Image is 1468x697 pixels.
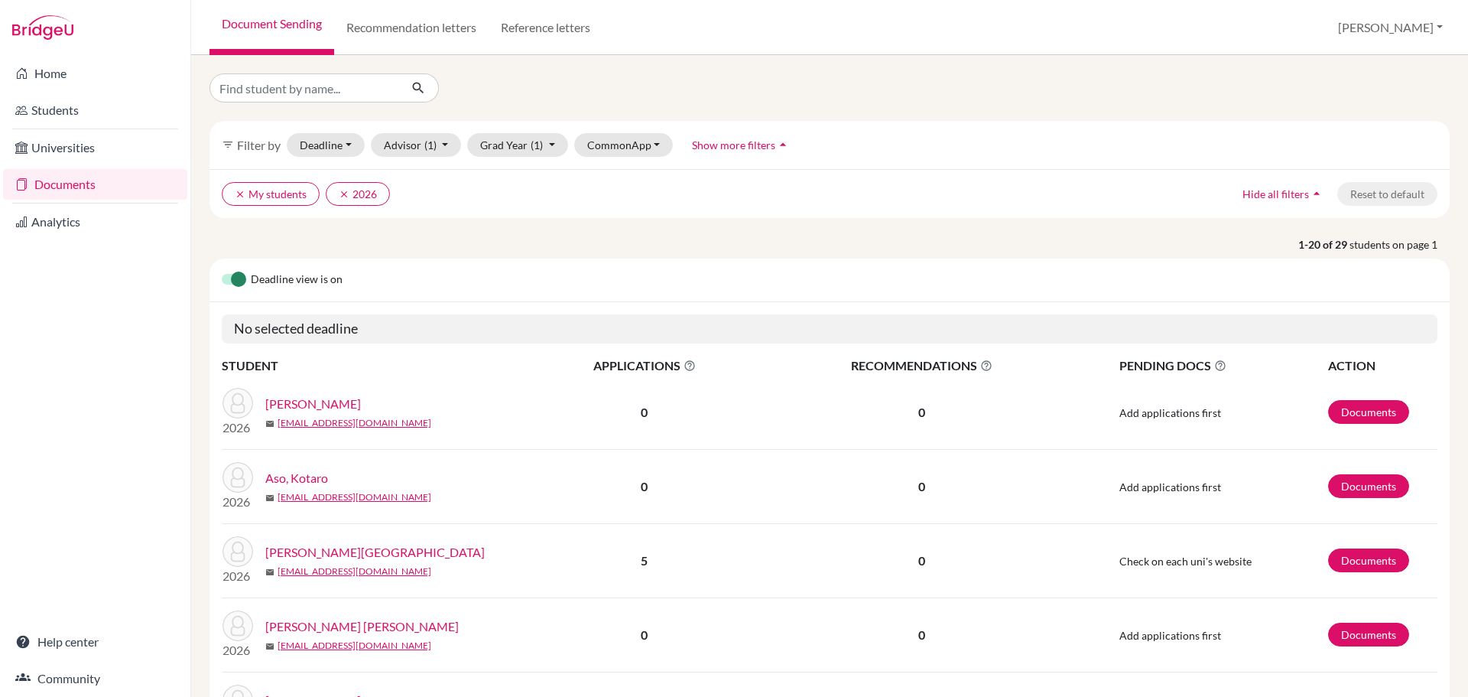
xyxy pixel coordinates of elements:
img: Cole Weien, Jeremy [222,611,253,641]
p: 2026 [222,419,253,437]
p: 2026 [222,493,253,511]
p: 0 [762,477,1082,496]
span: Check on each uni's website [1119,555,1252,568]
span: Show more filters [692,138,775,151]
img: Chen, Bingzhen [222,536,253,567]
i: filter_list [222,138,234,151]
a: [EMAIL_ADDRESS][DOMAIN_NAME] [278,565,431,578]
b: 0 [641,479,648,493]
span: (1) [424,138,437,151]
button: clear2026 [326,182,390,206]
img: Bridge-U [12,15,73,40]
i: clear [235,189,245,200]
a: Documents [1328,549,1409,572]
button: [PERSON_NAME] [1331,13,1450,42]
span: students on page 1 [1349,236,1450,252]
a: [PERSON_NAME] [265,395,361,413]
span: mail [265,493,274,503]
img: Aso, Kotaro [222,462,253,493]
a: Help center [3,627,187,657]
h5: No selected deadline [222,314,1437,344]
span: mail [265,568,274,577]
button: Advisor(1) [371,133,462,157]
a: Analytics [3,207,187,237]
span: mail [265,642,274,651]
span: Add applications first [1119,480,1221,493]
span: APPLICATIONS [528,357,761,375]
button: clearMy students [222,182,320,206]
a: Community [3,663,187,694]
span: PENDING DOCS [1119,357,1327,375]
span: Deadline view is on [251,271,343,289]
p: 0 [762,552,1082,570]
a: Aso, Kotaro [265,469,328,487]
th: STUDENT [222,356,528,376]
i: arrow_drop_up [1309,186,1324,201]
button: CommonApp [574,133,674,157]
p: 2026 [222,641,253,660]
button: Show more filtersarrow_drop_up [679,133,804,157]
a: Universities [3,132,187,163]
i: clear [339,189,349,200]
button: Hide all filtersarrow_drop_up [1229,182,1337,206]
input: Find student by name... [209,73,399,103]
a: Documents [1328,474,1409,498]
a: [EMAIL_ADDRESS][DOMAIN_NAME] [278,490,431,504]
button: Reset to default [1337,182,1437,206]
a: Home [3,58,187,89]
img: Akiyama, Shogo [222,388,253,419]
a: Students [3,95,187,125]
p: 2026 [222,567,253,585]
span: Filter by [237,138,281,152]
span: Hide all filters [1242,187,1309,200]
a: Documents [1328,623,1409,647]
a: [EMAIL_ADDRESS][DOMAIN_NAME] [278,639,431,653]
b: 5 [641,553,648,568]
th: ACTION [1327,356,1437,376]
a: Documents [3,169,187,200]
a: [EMAIL_ADDRESS][DOMAIN_NAME] [278,416,431,430]
p: 0 [762,626,1082,644]
button: Deadline [287,133,365,157]
i: arrow_drop_up [775,137,791,152]
p: 0 [762,403,1082,422]
span: Add applications first [1119,406,1221,419]
span: Add applications first [1119,629,1221,642]
a: Documents [1328,400,1409,424]
span: mail [265,419,274,428]
strong: 1-20 of 29 [1298,236,1349,252]
button: Grad Year(1) [467,133,568,157]
b: 0 [641,405,648,419]
span: RECOMMENDATIONS [762,357,1082,375]
a: [PERSON_NAME] [PERSON_NAME] [265,617,459,636]
b: 0 [641,627,648,642]
a: [PERSON_NAME][GEOGRAPHIC_DATA] [265,543,485,562]
span: (1) [531,138,543,151]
